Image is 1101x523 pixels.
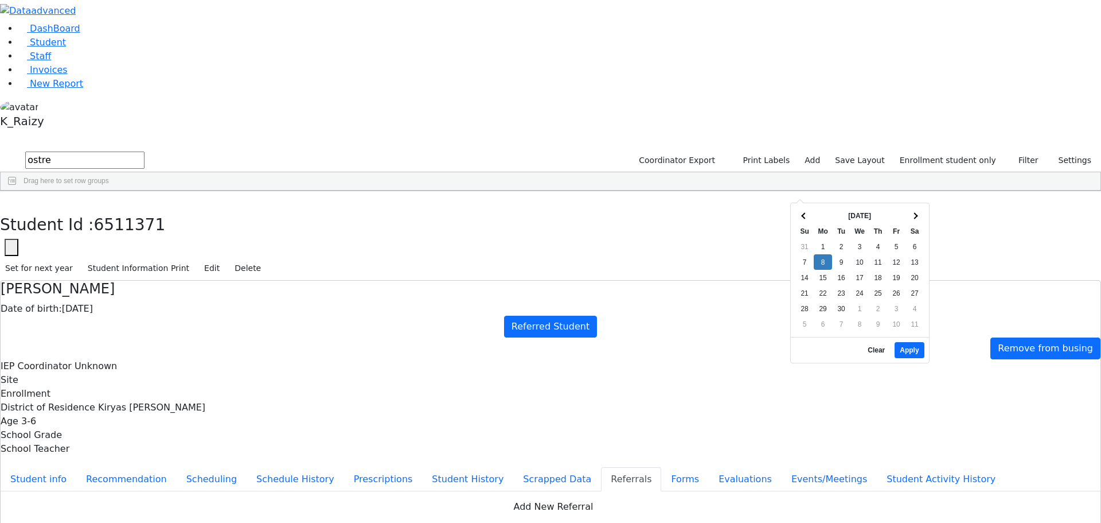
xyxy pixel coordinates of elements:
label: IEP Coordinator [1,359,72,373]
button: Edit [199,259,225,277]
td: 15 [814,270,832,285]
td: 14 [795,270,814,285]
td: 23 [832,285,850,301]
span: 3-6 [21,416,36,427]
span: Drag here to set row groups [24,177,109,185]
td: 5 [887,239,905,254]
button: Prescriptions [344,467,423,491]
button: Evaluations [709,467,782,491]
span: Staff [30,51,51,61]
td: 24 [850,285,869,301]
td: 11 [905,316,924,332]
td: 31 [795,239,814,254]
td: 16 [832,270,850,285]
button: Forms [661,467,709,491]
td: 11 [869,254,887,270]
td: 29 [814,301,832,316]
button: Clear [862,342,890,358]
td: 8 [850,316,869,332]
button: Filter [1004,152,1044,169]
button: Events/Meetings [782,467,877,491]
span: Invoices [30,64,68,75]
td: 5 [795,316,814,332]
button: Schedule History [247,467,344,491]
a: Invoices [18,64,68,75]
th: Fr [887,223,905,239]
td: 4 [869,239,887,254]
th: Tu [832,223,850,239]
td: 3 [850,239,869,254]
label: Date of birth: [1,302,62,316]
td: 9 [869,316,887,332]
td: 7 [832,316,850,332]
span: Student [30,37,66,48]
span: DashBoard [30,23,80,34]
td: 19 [887,270,905,285]
td: 10 [887,316,905,332]
td: 6 [814,316,832,332]
td: 12 [887,254,905,270]
button: Scheduling [177,467,247,491]
h4: [PERSON_NAME] [1,281,1100,297]
label: District of Residence [1,401,95,414]
td: 21 [795,285,814,301]
th: We [850,223,869,239]
td: 7 [795,254,814,270]
a: Student [18,37,66,48]
button: Delete [229,259,266,277]
td: 28 [795,301,814,316]
td: 25 [869,285,887,301]
input: Search [25,152,145,169]
td: 13 [905,254,924,270]
button: Save Layout [830,152,889,169]
div: [DATE] [1,302,1100,316]
label: Site [1,373,18,387]
button: Student info [1,467,76,491]
td: 18 [869,270,887,285]
td: 2 [832,239,850,254]
td: 6 [905,239,924,254]
td: 27 [905,285,924,301]
button: Apply [895,342,924,358]
td: 26 [887,285,905,301]
span: 6511371 [94,215,166,234]
button: Student History [422,467,513,491]
td: 20 [905,270,924,285]
td: 4 [905,301,924,316]
button: Coordinator Export [631,152,720,169]
td: 3 [887,301,905,316]
td: 8 [814,254,832,270]
a: Remove from busing [990,338,1100,359]
th: [DATE] [814,208,905,223]
button: Settings [1044,152,1096,169]
td: 10 [850,254,869,270]
td: 17 [850,270,869,285]
td: 2 [869,301,887,316]
button: Student Information Print [83,259,194,277]
th: Sa [905,223,924,239]
label: Age [1,414,18,428]
span: Unknown [75,361,117,371]
label: School Grade [1,428,62,442]
th: Mo [814,223,832,239]
button: Scrapped Data [513,467,601,491]
td: 1 [850,301,869,316]
a: Referred Student [504,316,597,338]
td: 1 [814,239,832,254]
a: DashBoard [18,23,80,34]
button: Recommendation [76,467,177,491]
a: Add [799,152,825,169]
td: 22 [814,285,832,301]
button: Referrals [601,467,661,491]
label: Enrollment [1,387,50,401]
button: Student Activity History [877,467,1005,491]
button: Print Labels [729,152,795,169]
label: Enrollment student only [895,152,1001,169]
th: Th [869,223,887,239]
a: New Report [18,78,83,89]
button: Add New Referral [1,496,1100,518]
td: 30 [832,301,850,316]
span: Remove from busing [998,343,1093,354]
a: Staff [18,51,51,61]
th: Su [795,223,814,239]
